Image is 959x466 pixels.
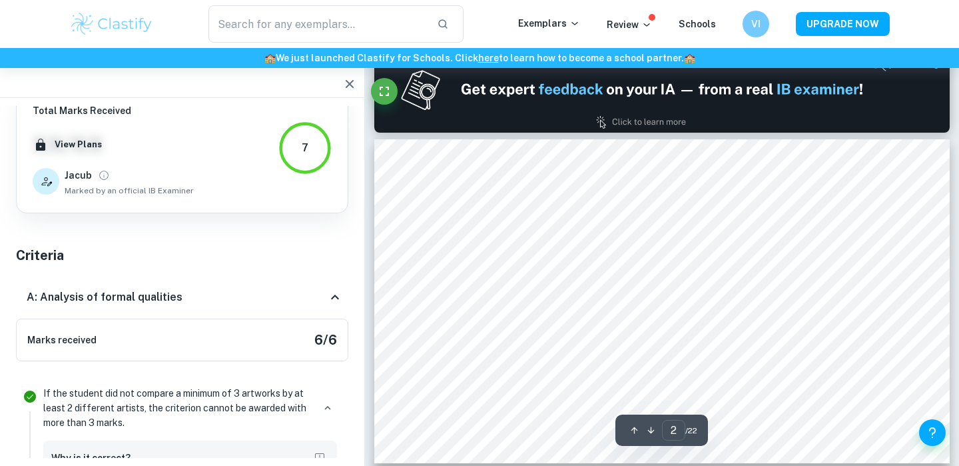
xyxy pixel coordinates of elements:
p: Exemplars [518,16,580,31]
button: View full profile [95,166,113,185]
h6: Why is it correct? [51,451,131,465]
h6: A: Analysis of formal qualities [27,289,182,305]
button: Help and Feedback [919,419,946,446]
span: Marked by an official IB Examiner [65,185,194,197]
button: View Plans [51,135,105,155]
button: UPGRADE NOW [796,12,890,36]
p: Review [607,17,652,32]
p: If the student did not compare a minimum of 3 artworks by at least 2 different artists, the crite... [43,386,313,430]
span: 🏫 [684,53,695,63]
div: A: Analysis of formal qualities [16,276,348,319]
button: Fullscreen [371,78,398,105]
button: VI [743,11,769,37]
svg: Correct [22,389,38,405]
img: Ad [374,46,950,133]
h6: Total Marks Received [33,103,194,118]
a: here [478,53,499,63]
input: Search for any exemplars... [208,5,426,43]
h6: VI [749,17,764,31]
span: 🏫 [264,53,276,63]
h6: Jacub [65,168,92,183]
h6: Marks received [27,333,97,347]
span: / 22 [685,425,697,437]
h6: We just launched Clastify for Schools. Click to learn how to become a school partner. [3,51,956,65]
div: 7 [302,140,308,156]
h5: 6 / 6 [314,330,337,350]
h5: Criteria [16,245,348,265]
a: Schools [679,19,716,29]
img: Clastify logo [69,11,154,37]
